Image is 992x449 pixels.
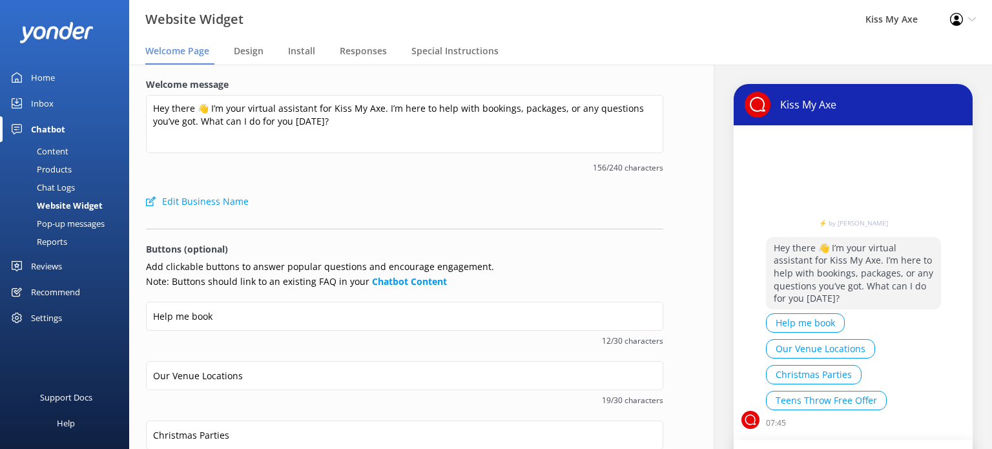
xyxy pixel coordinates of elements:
div: Reports [8,233,67,251]
label: Welcome message [146,78,663,92]
a: Website Widget [8,196,129,214]
a: ⚡ by [PERSON_NAME] [766,220,941,226]
p: Buttons (optional) [146,242,663,256]
img: yonder-white-logo.png [19,22,94,43]
button: Our Venue Locations [766,339,875,359]
div: Recommend [31,279,80,305]
span: 12/30 characters [146,335,663,347]
div: Help [57,410,75,436]
div: Settings [31,305,62,331]
div: Website Widget [8,196,103,214]
p: Hey there 👋 I’m your virtual assistant for Kiss My Axe. I’m here to help with bookings, packages,... [766,237,941,309]
a: Chatbot Content [372,275,447,287]
span: 156/240 characters [146,162,663,174]
span: Design [234,45,263,57]
textarea: Hey there 👋 I’m your virtual assistant for Kiss My Axe. I’m here to help with bookings, packages,... [146,95,663,153]
span: Responses [340,45,387,57]
span: 19/30 characters [146,394,663,406]
span: Welcome Page [145,45,209,57]
p: 07:45 [766,417,786,429]
button: Christmas Parties [766,365,862,384]
div: Chatbot [31,116,65,142]
div: Content [8,142,68,160]
input: Button 2 [146,361,663,390]
div: Support Docs [40,384,92,410]
div: Chat Logs [8,178,75,196]
a: Chat Logs [8,178,129,196]
input: Button 1 [146,302,663,331]
span: Install [288,45,315,57]
a: Products [8,160,129,178]
button: Edit Business Name [146,189,249,214]
div: Pop-up messages [8,214,105,233]
button: Teens Throw Free Offer [766,391,887,410]
div: Inbox [31,90,54,116]
p: Add clickable buttons to answer popular questions and encourage engagement. Note: Buttons should ... [146,260,663,289]
a: Reports [8,233,129,251]
div: Home [31,65,55,90]
span: Special Instructions [411,45,499,57]
a: Pop-up messages [8,214,129,233]
div: Products [8,160,72,178]
p: Kiss My Axe [770,98,836,112]
div: Reviews [31,253,62,279]
h3: Website Widget [145,9,243,30]
a: Content [8,142,129,160]
button: Help me book [766,313,845,333]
